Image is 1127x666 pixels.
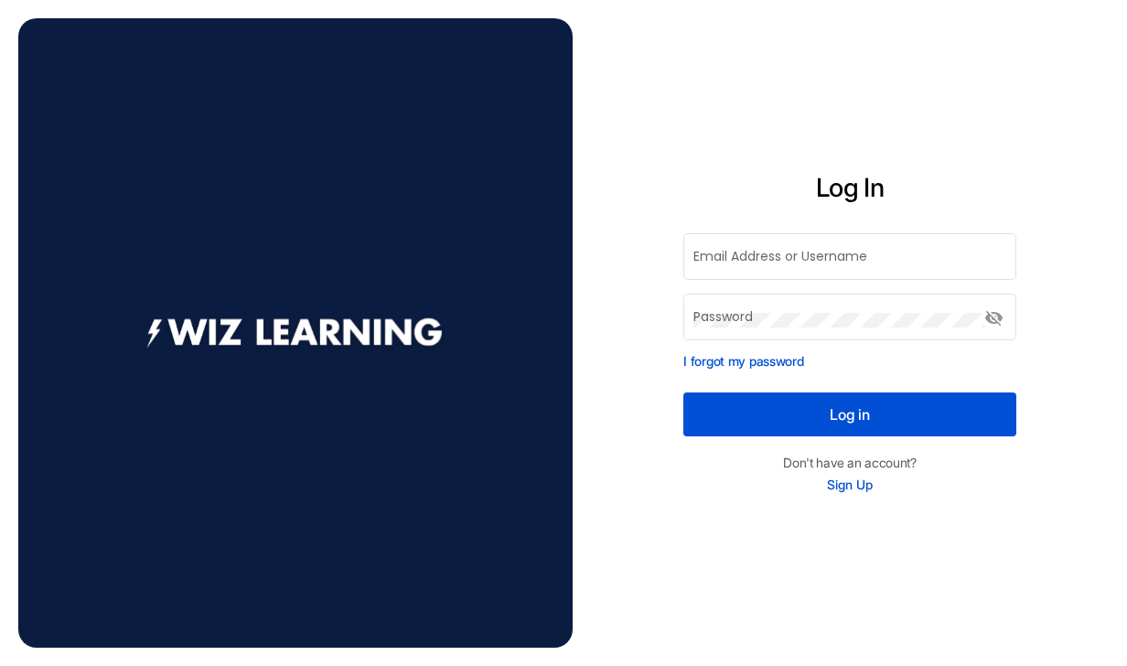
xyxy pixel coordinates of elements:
a: Sign Up [827,477,873,492]
p: Don't have an account? [783,453,917,472]
p: I forgot my password [683,351,1016,371]
mat-icon: visibility_off [984,307,1006,329]
button: Log in [683,392,1016,436]
img: footer logo [142,308,449,359]
h2: Log In [683,171,1016,204]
